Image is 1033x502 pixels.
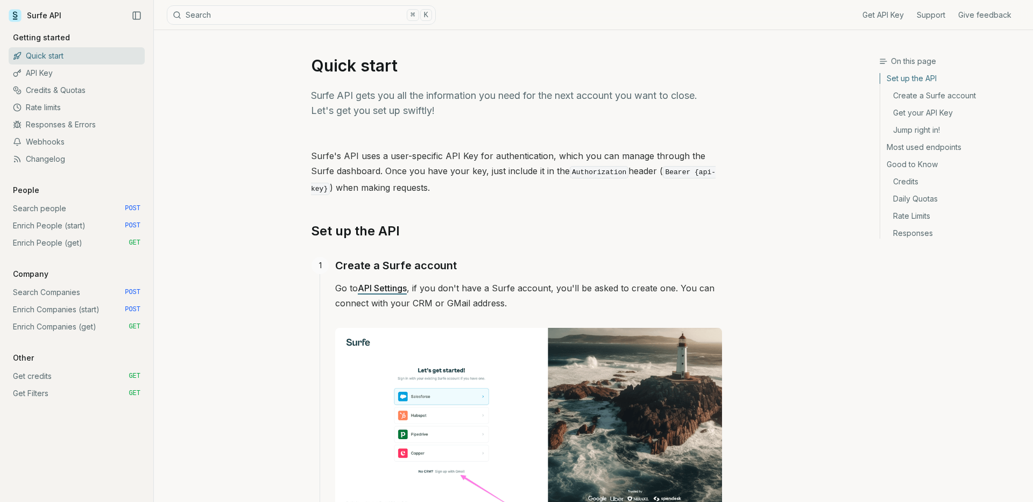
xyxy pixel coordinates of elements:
a: Set up the API [880,73,1024,87]
span: POST [125,204,140,213]
a: Get your API Key [880,104,1024,121]
p: Surfe's API uses a user-specific API Key for authentication, which you can manage through the Sur... [311,148,722,197]
a: Surfe API [9,8,61,24]
span: POST [125,288,140,297]
a: Daily Quotas [880,190,1024,207]
button: Collapse Sidebar [129,8,145,24]
span: POST [125,305,140,314]
a: Search people POST [9,200,145,217]
span: GET [129,322,140,331]
a: Credits [880,173,1024,190]
h1: Quick start [311,56,722,75]
a: API Key [9,64,145,82]
span: GET [129,389,140,398]
kbd: ⌘ [407,9,419,21]
a: Responses & Errors [9,116,145,133]
a: Jump right in! [880,121,1024,139]
span: POST [125,221,140,230]
a: Rate Limits [880,207,1024,225]
code: Authorization [570,166,628,178]
a: Quick start [9,47,145,64]
a: Rate limits [9,99,145,116]
a: Create a Surfe account [335,257,457,274]
p: Getting started [9,32,74,43]
a: Enrich People (start) POST [9,217,145,234]
h3: On this page [879,56,1024,67]
a: Enrich Companies (start) POST [9,301,145,318]
a: Most used endpoints [880,139,1024,156]
span: GET [129,239,140,247]
a: Enrich People (get) GET [9,234,145,252]
p: Company [9,269,53,279]
a: Set up the API [311,223,400,240]
a: Good to Know [880,156,1024,173]
a: Changelog [9,150,145,168]
a: Webhooks [9,133,145,150]
a: Create a Surfe account [880,87,1024,104]
span: GET [129,372,140,381]
a: Get credits GET [9,368,145,385]
p: Other [9,353,38,363]
p: People [9,185,44,196]
kbd: K [420,9,432,21]
a: Credits & Quotas [9,82,145,99]
p: Go to , if you don't have a Surfe account, you'll be asked to create one. You can connect with yo... [335,281,722,311]
p: Surfe API gets you all the information you need for the next account you want to close. Let's get... [311,88,722,118]
a: Give feedback [958,10,1011,20]
button: Search⌘K [167,5,436,25]
a: Responses [880,225,1024,239]
a: Support [917,10,945,20]
a: Enrich Companies (get) GET [9,318,145,335]
a: Search Companies POST [9,284,145,301]
a: API Settings [358,283,407,293]
a: Get Filters GET [9,385,145,402]
a: Get API Key [862,10,904,20]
